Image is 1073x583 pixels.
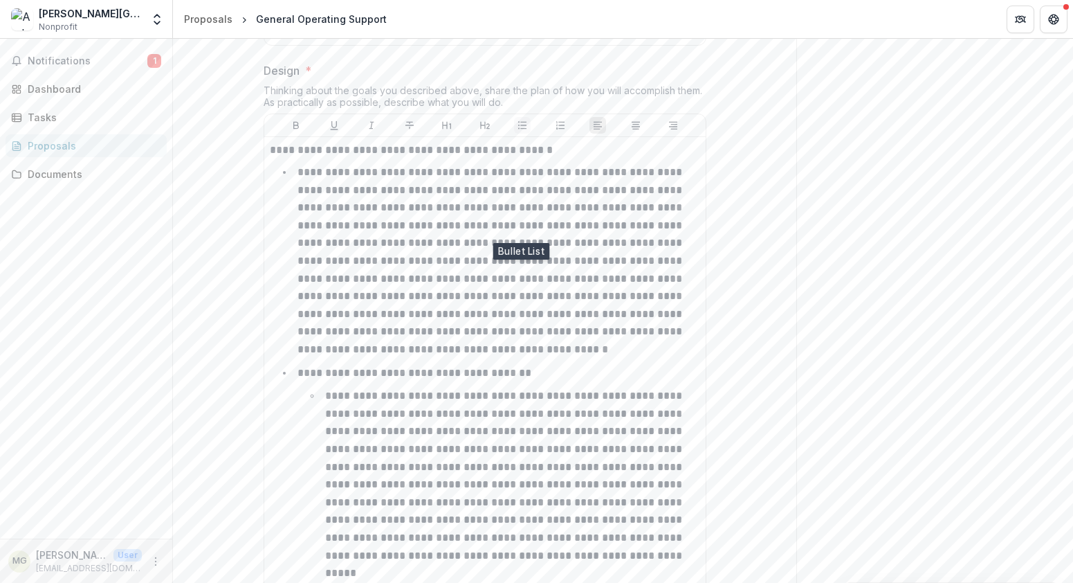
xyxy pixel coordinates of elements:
button: Heading 2 [477,117,493,134]
div: Proposals [28,138,156,153]
a: Tasks [6,106,167,129]
a: Proposals [178,9,238,29]
button: Italicize [363,117,380,134]
button: Open entity switcher [147,6,167,33]
button: Notifications1 [6,50,167,72]
div: Proposals [184,12,232,26]
button: Align Right [665,117,681,134]
button: More [147,553,164,570]
button: Bold [288,117,304,134]
img: Andrew Carnegie Free Library & Music Hall [11,8,33,30]
a: Dashboard [6,78,167,100]
button: Get Help [1040,6,1067,33]
button: Bullet List [514,117,531,134]
button: Align Center [627,117,644,134]
div: Dashboard [28,82,156,96]
button: Strike [401,117,418,134]
nav: breadcrumb [178,9,392,29]
span: 1 [147,54,161,68]
button: Heading 1 [439,117,455,134]
p: [PERSON_NAME] [36,548,108,562]
p: User [113,549,142,562]
button: Ordered List [552,117,569,134]
button: Align Left [589,117,606,134]
span: Nonprofit [39,21,77,33]
div: General Operating Support [256,12,387,26]
button: Underline [326,117,342,134]
div: Thinking about the goals you described above, share the plan of how you will accomplish them. As ... [264,84,706,114]
p: [EMAIL_ADDRESS][DOMAIN_NAME] [36,562,142,575]
div: Marlee Gallagher [12,557,27,566]
button: Partners [1007,6,1034,33]
p: Design [264,62,300,79]
div: [PERSON_NAME][GEOGRAPHIC_DATA] [39,6,142,21]
a: Documents [6,163,167,186]
div: Tasks [28,110,156,125]
span: Notifications [28,55,147,67]
div: Documents [28,167,156,181]
a: Proposals [6,134,167,157]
